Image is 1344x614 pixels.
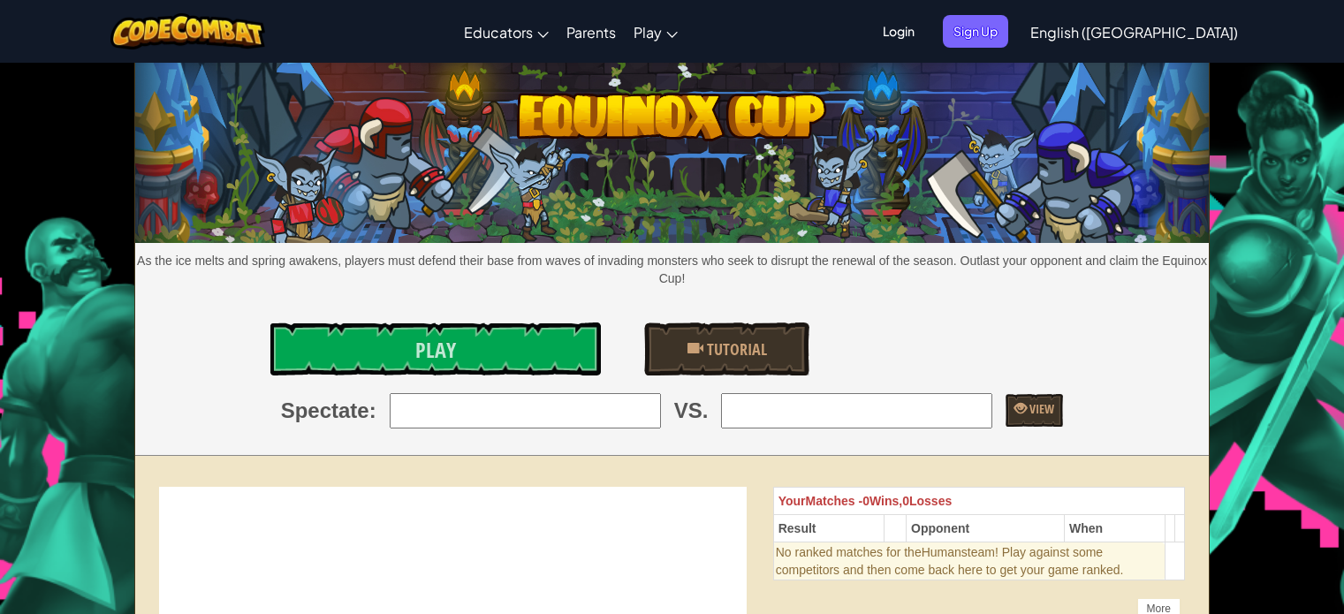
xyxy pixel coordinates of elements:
button: Sign Up [943,15,1008,48]
span: Play [634,23,662,42]
span: Your [778,494,806,508]
span: Tutorial [703,338,767,360]
th: Result [773,515,884,542]
td: Humans [773,542,1165,580]
span: Educators [464,23,533,42]
th: When [1064,515,1165,542]
span: : [369,396,376,426]
span: Play [415,336,456,364]
a: Educators [455,8,558,56]
p: As the ice melts and spring awakens, players must defend their base from waves of invading monste... [135,252,1209,287]
a: Play [625,8,687,56]
span: Wins, [869,494,902,508]
button: Login [872,15,925,48]
span: View [1027,400,1054,417]
th: Opponent [907,515,1065,542]
a: English ([GEOGRAPHIC_DATA]) [1021,8,1247,56]
a: Tutorial [644,322,809,375]
span: VS. [674,396,709,426]
th: 0 0 [773,488,1184,515]
img: equinox [135,56,1209,243]
span: English ([GEOGRAPHIC_DATA]) [1030,23,1238,42]
span: Matches - [806,494,863,508]
span: Spectate [281,396,369,426]
span: No ranked matches for the [776,545,922,559]
img: CodeCombat logo [110,13,265,49]
span: Losses [909,494,952,508]
a: Parents [558,8,625,56]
